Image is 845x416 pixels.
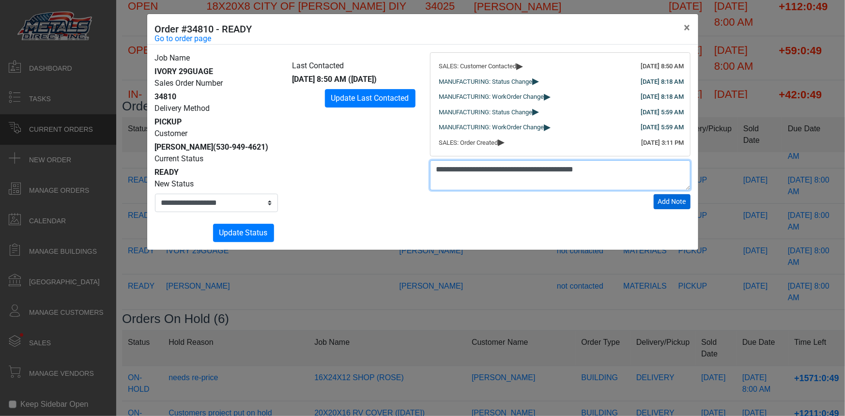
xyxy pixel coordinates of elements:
button: Update Last Contacted [325,89,415,108]
label: New Status [155,178,194,190]
span: [DATE] 8:50 AM ([DATE]) [292,75,377,84]
label: Sales Order Number [155,77,223,89]
div: [DATE] 5:59 AM [641,123,684,132]
span: IVORY 29GUAGE [155,67,214,76]
div: 34810 [155,91,278,103]
span: (530-949-4621) [214,142,269,152]
div: PICKUP [155,116,278,128]
label: Job Name [155,52,190,64]
span: ▸ [498,139,505,145]
div: MANUFACTURING: Status Change [439,108,681,117]
div: READY [155,167,278,178]
div: MANUFACTURING: WorkOrder Change [439,92,681,102]
label: Current Status [155,153,204,165]
div: MANUFACTURING: WorkOrder Change [439,123,681,132]
label: Delivery Method [155,103,210,114]
label: Customer [155,128,188,139]
span: Add Note [658,198,686,205]
label: Last Contacted [292,60,344,72]
div: [DATE] 3:11 PM [642,138,684,148]
div: SALES: Customer Contacted [439,62,681,71]
span: ▸ [517,62,523,69]
button: Close [676,14,698,41]
div: [DATE] 8:50 AM [641,62,684,71]
div: [DATE] 8:18 AM [641,77,684,87]
div: [PERSON_NAME] [155,141,278,153]
button: Update Status [213,224,274,242]
span: Update Status [219,228,268,237]
span: ▸ [544,93,551,99]
span: ▸ [533,77,539,84]
div: MANUFACTURING: Status Change [439,77,681,87]
span: ▸ [533,108,539,114]
div: [DATE] 8:18 AM [641,92,684,102]
a: Go to order page [155,33,212,45]
div: [DATE] 5:59 AM [641,108,684,117]
span: ▸ [544,123,551,130]
h5: Order #34810 - READY [155,22,252,36]
div: SALES: Order Created [439,138,681,148]
button: Add Note [654,194,691,209]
